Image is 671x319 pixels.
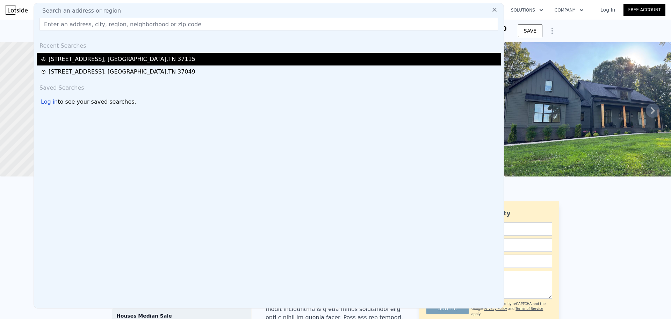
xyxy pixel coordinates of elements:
[37,7,121,15] span: Search an address or region
[49,68,195,76] div: [STREET_ADDRESS] , [GEOGRAPHIC_DATA] , TN 37049
[623,4,665,16] a: Free Account
[49,55,195,63] div: [STREET_ADDRESS] , [GEOGRAPHIC_DATA] , TN 37115
[37,36,501,53] div: Recent Searches
[505,4,549,16] button: Solutions
[41,55,499,63] a: [STREET_ADDRESS], [GEOGRAPHIC_DATA],TN 37115
[426,303,469,314] button: Submit
[592,6,623,13] a: Log In
[41,98,58,106] div: Log in
[484,307,507,311] a: Privacy Policy
[39,18,498,30] input: Enter an address, city, region, neighborhood or zip code
[518,25,542,37] button: SAVE
[515,307,543,311] a: Terms of Service
[6,5,28,15] img: Lotside
[41,68,499,76] a: [STREET_ADDRESS], [GEOGRAPHIC_DATA],TN 37049
[549,4,589,16] button: Company
[37,78,501,95] div: Saved Searches
[58,98,136,106] span: to see your saved searches.
[545,24,559,38] button: Show Options
[471,301,552,317] div: This site is protected by reCAPTCHA and the Google and apply.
